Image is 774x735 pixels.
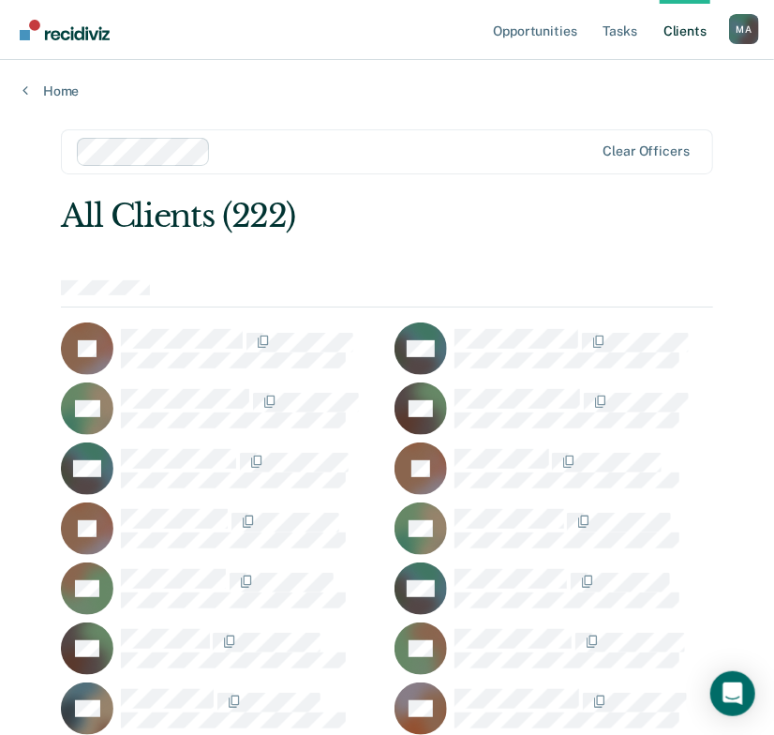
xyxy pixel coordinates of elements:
img: Recidiviz [20,20,110,40]
div: M A [729,14,759,44]
div: Open Intercom Messenger [710,671,755,716]
div: Clear officers [603,143,690,159]
div: All Clients (222) [61,197,582,235]
a: Home [22,82,752,99]
button: Profile dropdown button [729,14,759,44]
